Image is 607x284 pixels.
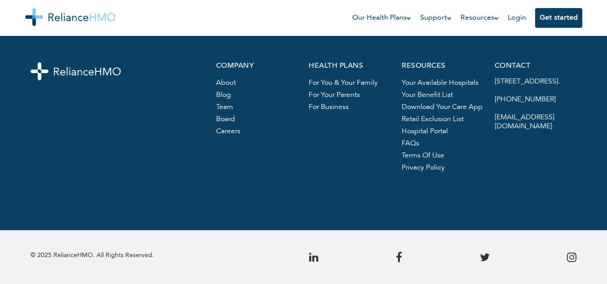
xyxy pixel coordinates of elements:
[309,104,349,111] a: For business
[216,79,236,87] a: About
[402,79,479,87] a: Your available hospitals
[495,114,554,130] a: [EMAIL_ADDRESS][DOMAIN_NAME]
[402,62,484,70] p: resources
[25,8,115,26] img: Reliance HMO's Logo
[402,104,483,111] a: Download your care app
[309,92,360,99] a: For your parents
[402,128,448,135] a: hospital portal
[216,104,233,111] a: team
[402,140,419,147] a: FAQs
[495,62,577,70] p: contact
[216,62,298,70] p: company
[508,14,526,22] a: Login
[216,92,231,99] a: blog
[402,164,445,171] a: privacy policy
[216,128,240,135] a: careers
[216,116,235,123] a: board
[495,78,560,85] a: [STREET_ADDRESS].
[402,92,453,99] a: Your benefit list
[402,116,464,123] a: Retail exclusion list
[402,152,444,159] a: terms of use
[31,62,121,80] img: logo-white.svg
[535,8,582,28] button: Get started
[352,13,411,23] a: Our Health Plans
[495,96,556,103] a: [PHONE_NUMBER]
[25,246,304,268] p: © 2025 RelianceHMO. All Rights Reserved.
[309,62,391,70] p: health plans
[461,13,499,23] a: Resources
[420,13,452,23] a: Support
[309,79,378,87] a: For you & your family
